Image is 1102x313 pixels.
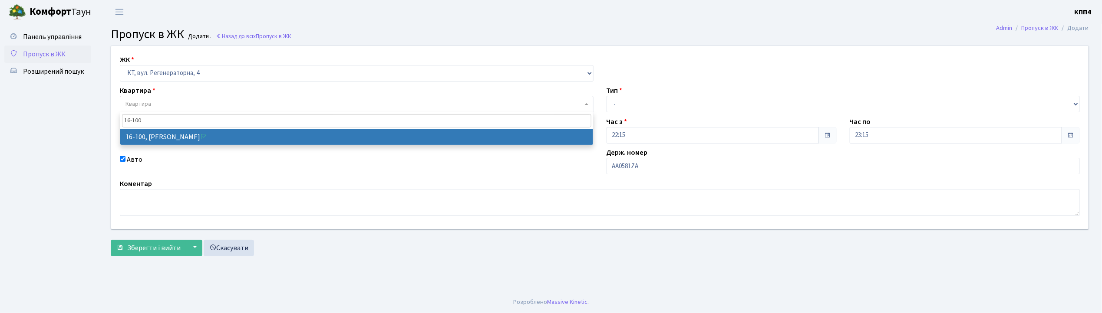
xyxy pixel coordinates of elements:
label: ЖК [120,55,134,65]
a: Скасувати [204,240,254,256]
span: Пропуск в ЖК [111,26,184,43]
label: Тип [607,85,623,96]
a: КПП4 [1075,7,1092,17]
a: Панель управління [4,28,91,46]
span: Розширений пошук [23,67,84,76]
label: Час з [607,117,627,127]
a: Пропуск в ЖК [1022,23,1059,33]
a: Розширений пошук [4,63,91,80]
span: Квартира [125,100,151,108]
nav: breadcrumb [983,19,1102,37]
a: Massive Kinetic [547,297,587,306]
span: Пропуск в ЖК [23,49,66,59]
small: Додати . [187,33,212,40]
li: Додати [1059,23,1089,33]
button: Зберегти і вийти [111,240,186,256]
label: Авто [127,154,142,165]
span: Таун [30,5,91,20]
button: Переключити навігацію [109,5,130,19]
a: Назад до всіхПропуск в ЖК [216,32,291,40]
input: АА1234АА [607,158,1080,174]
div: Розроблено . [513,297,589,307]
b: Комфорт [30,5,71,19]
img: logo.png [9,3,26,21]
span: Зберегти і вийти [127,243,181,253]
li: 16-100, [PERSON_NAME] [120,129,593,145]
label: Квартира [120,85,155,96]
a: Пропуск в ЖК [4,46,91,63]
label: Коментар [120,179,152,189]
a: Admin [996,23,1013,33]
span: Пропуск в ЖК [256,32,291,40]
span: Панель управління [23,32,82,42]
label: Час по [850,117,871,127]
label: Держ. номер [607,147,648,158]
